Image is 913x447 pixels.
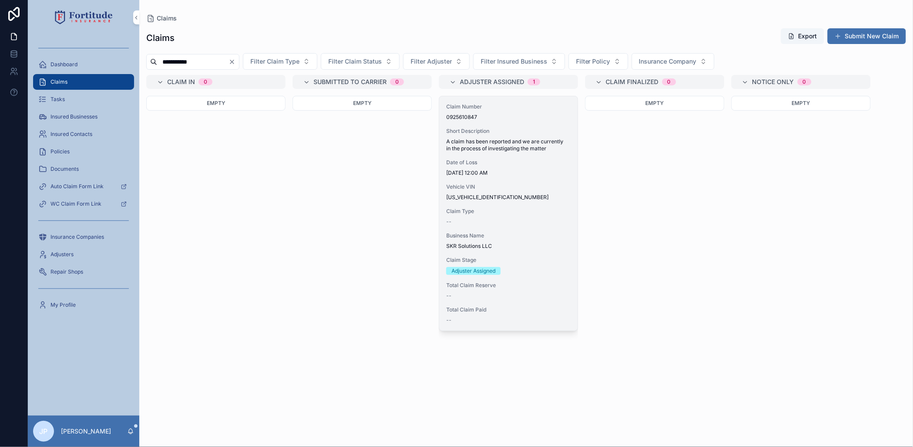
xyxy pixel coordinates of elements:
a: Auto Claim Form Link [33,179,134,194]
span: Adjusters [51,251,74,258]
button: Select Button [632,53,714,70]
a: Policies [33,144,134,159]
span: Policies [51,148,70,155]
span: Claim Number [446,103,571,110]
a: Tasks [33,91,134,107]
button: Select Button [569,53,628,70]
span: Business Name [446,232,571,239]
span: Filter Insured Business [481,57,547,66]
span: Date of Loss [446,159,571,166]
span: Empty [353,100,371,106]
span: SKR Solutions LLC [446,243,571,250]
span: My Profile [51,301,76,308]
span: Filter Policy [576,57,610,66]
img: App logo [55,10,113,24]
span: Vehicle VIN [446,183,571,190]
span: Filter Claim Type [250,57,300,66]
a: WC Claim Form Link [33,196,134,212]
span: WC Claim Form Link [51,200,101,207]
span: Filter Claim Status [328,57,382,66]
button: Select Button [403,53,470,70]
div: Adjuster Assigned [451,267,495,275]
button: Export [781,28,824,44]
div: scrollable content [28,35,139,324]
a: Insured Businesses [33,109,134,125]
span: -- [446,218,451,225]
span: Insured Contacts [51,131,92,138]
a: Documents [33,161,134,177]
span: Short Description [446,128,571,135]
span: Claims [51,78,67,85]
span: Empty [207,100,225,106]
div: 0 [803,78,806,85]
span: Filter Adjuster [411,57,452,66]
span: Total Claim Reserve [446,282,571,289]
span: Total Claim Paid [446,306,571,313]
span: JP [40,426,48,437]
button: Clear [229,58,239,65]
span: Claim In [167,78,195,86]
span: Insured Businesses [51,113,98,120]
a: Insurance Companies [33,229,134,245]
span: Dashboard [51,61,77,68]
a: Claims [146,14,177,23]
span: Claim Stage [446,257,571,264]
button: Select Button [321,53,400,70]
span: Empty [646,100,664,106]
span: Empty [792,100,810,106]
a: Adjusters [33,247,134,262]
span: Tasks [51,96,65,103]
span: A claim has been reported and we are currently in the process of investigating the matter [446,138,571,152]
span: Insurance Companies [51,234,104,240]
button: Select Button [473,53,565,70]
div: 0 [667,78,671,85]
div: 0 [395,78,399,85]
span: [DATE] 12:00 AM [446,169,571,176]
button: Select Button [243,53,317,70]
a: My Profile [33,297,134,313]
span: -- [446,317,451,324]
span: Submitted to Carrier [313,78,387,86]
a: Claim Number0925610847Short DescriptionA claim has been reported and we are currently in the proc... [439,96,578,331]
span: -- [446,292,451,299]
a: Claims [33,74,134,90]
span: [US_VEHICLE_IDENTIFICATION_NUMBER] [446,194,571,201]
a: Insured Contacts [33,126,134,142]
a: Dashboard [33,57,134,72]
span: Claims [157,14,177,23]
p: [PERSON_NAME] [61,427,111,436]
span: Documents [51,166,79,173]
div: 1 [533,78,535,85]
span: Auto Claim Form Link [51,183,104,190]
span: Adjuster Assigned [460,78,524,86]
span: Claim Finalized [606,78,659,86]
h1: Claims [146,32,175,44]
span: Insurance Company [639,57,697,66]
a: Repair Shops [33,264,134,280]
span: 0925610847 [446,114,571,121]
span: Notice Only [752,78,794,86]
span: Repair Shops [51,268,83,275]
button: Submit New Claim [828,28,906,44]
div: 0 [204,78,207,85]
span: Claim Type [446,208,571,215]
